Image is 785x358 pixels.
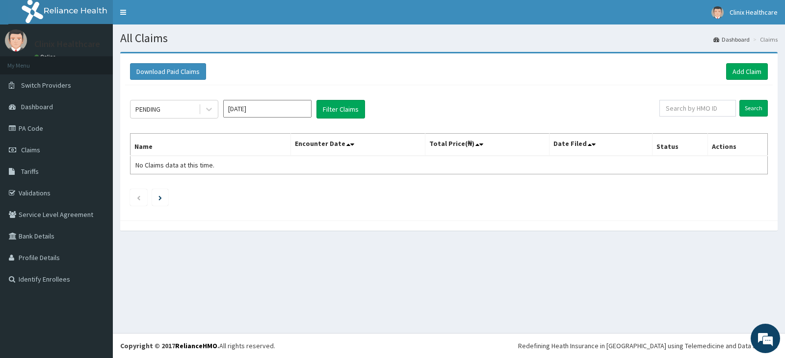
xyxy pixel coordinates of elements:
[713,35,750,44] a: Dashboard
[136,193,141,202] a: Previous page
[518,341,778,351] div: Redefining Heath Insurance in [GEOGRAPHIC_DATA] using Telemedicine and Data Science!
[130,63,206,80] button: Download Paid Claims
[21,102,53,111] span: Dashboard
[158,193,162,202] a: Next page
[21,167,39,176] span: Tariffs
[751,35,778,44] li: Claims
[131,134,291,156] th: Name
[659,100,736,117] input: Search by HMO ID
[21,145,40,154] span: Claims
[5,29,27,51] img: User Image
[425,134,549,156] th: Total Price(₦)
[652,134,707,156] th: Status
[223,100,312,118] input: Select Month and Year
[120,341,219,350] strong: Copyright © 2017 .
[21,81,71,90] span: Switch Providers
[135,104,160,114] div: PENDING
[730,8,778,17] span: Clinix Healthcare
[316,100,365,119] button: Filter Claims
[726,63,768,80] a: Add Claim
[120,32,778,45] h1: All Claims
[711,6,724,19] img: User Image
[34,40,100,48] p: Clinix Healthcare
[113,333,785,358] footer: All rights reserved.
[549,134,653,156] th: Date Filed
[291,134,425,156] th: Encounter Date
[707,134,767,156] th: Actions
[34,53,58,60] a: Online
[135,161,214,169] span: No Claims data at this time.
[739,100,768,117] input: Search
[175,341,217,350] a: RelianceHMO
